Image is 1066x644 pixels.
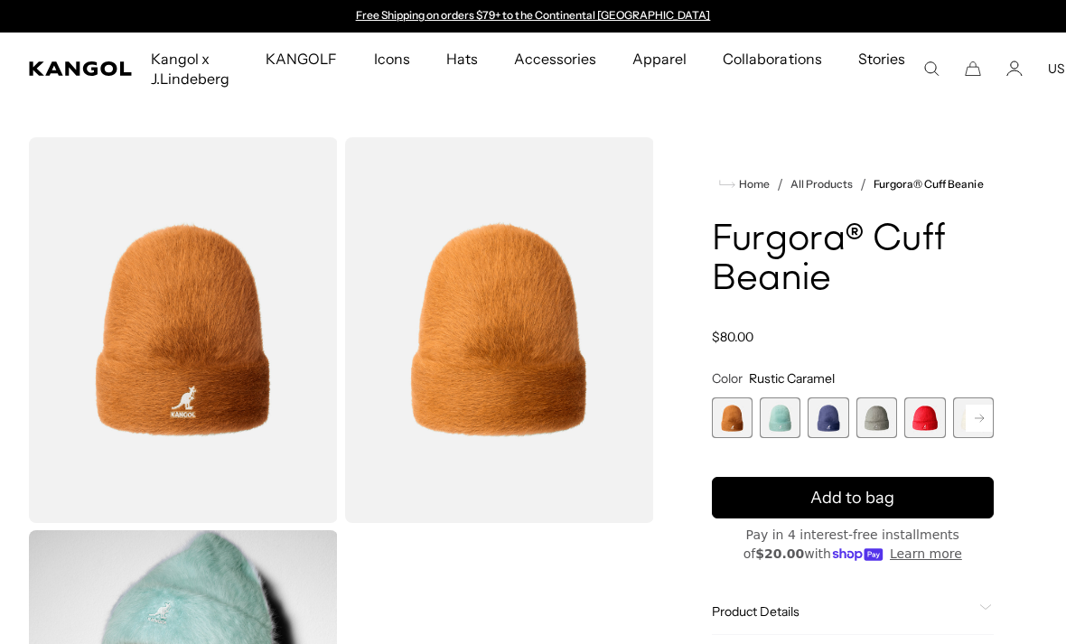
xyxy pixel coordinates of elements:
[266,33,337,85] span: KANGOLF
[496,33,614,85] a: Accessories
[760,397,800,438] div: 2 of 7
[953,397,994,438] div: 6 of 7
[904,397,945,438] div: 5 of 7
[858,33,905,105] span: Stories
[614,33,705,85] a: Apparel
[760,397,800,438] label: Aquatic
[345,137,654,523] img: color-rustic-caramel
[151,33,229,105] span: Kangol x J.Lindeberg
[712,397,753,438] div: 1 of 7
[810,486,894,510] span: Add to bag
[712,173,995,195] nav: breadcrumbs
[856,397,897,438] div: 4 of 7
[712,477,995,518] button: Add to bag
[29,61,133,76] a: Kangol
[356,33,428,85] a: Icons
[374,33,410,85] span: Icons
[428,33,496,85] a: Hats
[347,9,719,23] div: Announcement
[712,397,753,438] label: Rustic Caramel
[514,33,596,85] span: Accessories
[953,397,994,438] label: Ivory
[808,397,848,438] div: 3 of 7
[965,61,981,77] button: Cart
[735,178,770,191] span: Home
[923,61,940,77] summary: Search here
[749,370,835,387] span: Rustic Caramel
[840,33,923,105] a: Stories
[853,173,866,195] li: /
[347,9,719,23] slideshow-component: Announcement bar
[874,178,984,191] a: Furgora® Cuff Beanie
[446,33,478,85] span: Hats
[808,397,848,438] label: Hazy Indigo
[632,33,687,85] span: Apparel
[1006,61,1023,77] a: Account
[712,220,995,300] h1: Furgora® Cuff Beanie
[356,8,711,22] a: Free Shipping on orders $79+ to the Continental [GEOGRAPHIC_DATA]
[856,397,897,438] label: Warm Grey
[712,329,753,345] span: $80.00
[712,370,743,387] span: Color
[904,397,945,438] label: Scarlet
[248,33,355,85] a: KANGOLF
[705,33,839,85] a: Collaborations
[719,176,770,192] a: Home
[712,603,973,620] span: Product Details
[790,178,853,191] a: All Products
[29,137,338,523] img: color-rustic-caramel
[133,33,248,105] a: Kangol x J.Lindeberg
[723,33,821,85] span: Collaborations
[770,173,783,195] li: /
[347,9,719,23] div: 1 of 2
